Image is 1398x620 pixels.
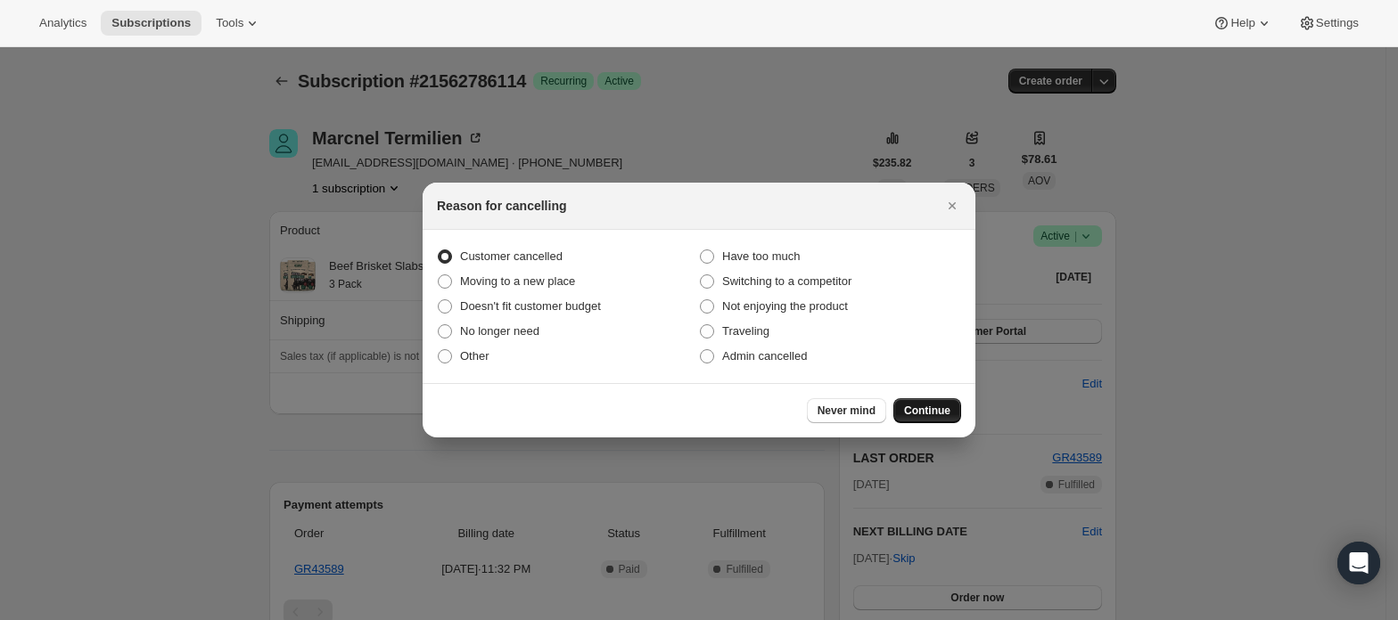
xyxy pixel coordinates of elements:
span: Tools [216,16,243,30]
button: Help [1202,11,1283,36]
span: Help [1230,16,1254,30]
span: Settings [1316,16,1359,30]
span: Not enjoying the product [722,299,848,313]
button: Tools [205,11,272,36]
button: Never mind [807,398,886,423]
span: Analytics [39,16,86,30]
button: Continue [893,398,961,423]
button: Subscriptions [101,11,201,36]
span: Admin cancelled [722,349,807,363]
span: Other [460,349,489,363]
h2: Reason for cancelling [437,197,566,215]
span: Traveling [722,324,769,338]
div: Open Intercom Messenger [1337,542,1380,584]
span: Doesn't fit customer budget [460,299,601,313]
span: Never mind [818,404,876,418]
span: Have too much [722,249,800,263]
span: Continue [904,404,950,418]
span: Customer cancelled [460,249,563,263]
span: Moving to a new place [460,274,575,288]
span: Switching to a competitor [722,274,851,288]
span: Subscriptions [111,16,191,30]
button: Settings [1287,11,1369,36]
span: No longer need [460,324,539,338]
button: Analytics [29,11,97,36]
button: Close [940,193,965,218]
